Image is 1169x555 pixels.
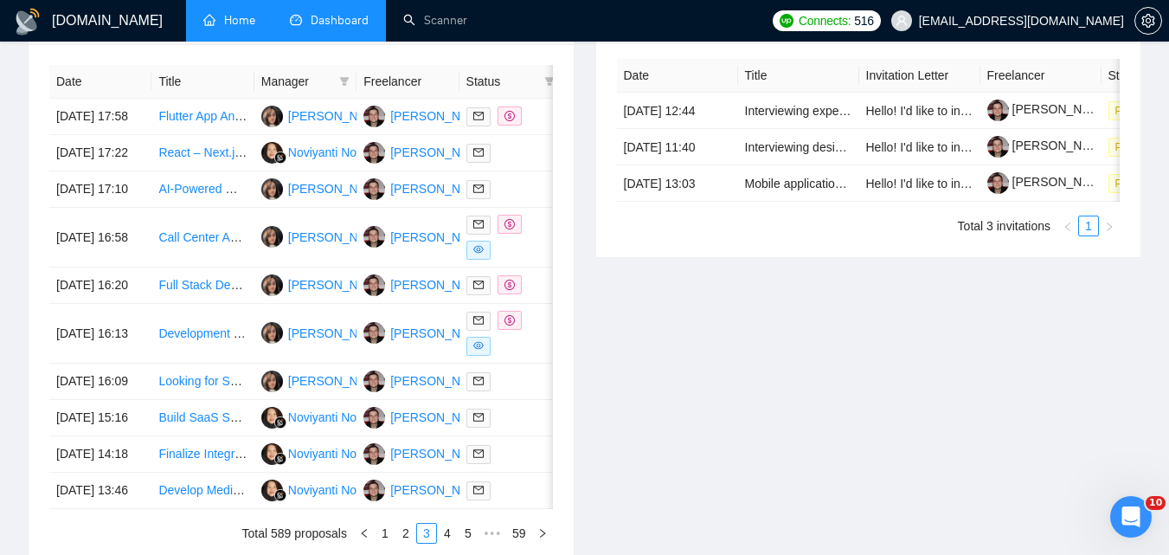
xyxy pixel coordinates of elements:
[859,59,980,93] th: Invitation Letter
[49,171,151,208] td: [DATE] 17:10
[49,304,151,364] td: [DATE] 16:13
[363,373,490,387] a: YS[PERSON_NAME]
[363,108,490,122] a: YS[PERSON_NAME]
[541,68,558,94] span: filter
[151,171,254,208] td: AI-Powered Website Development for Car Listings
[261,446,391,460] a: NNNoviyanti Noviyanti
[261,142,283,164] img: NN
[473,340,484,351] span: eye
[537,528,548,539] span: right
[987,136,1009,158] img: c1bYBLFISfW-KFu5YnXsqDxdnhJyhFG7WZWQjmw4vq0-YF4TwjoJdqRJKIWeWIjxa9
[987,139,1112,152] a: [PERSON_NAME]
[987,102,1112,116] a: [PERSON_NAME]
[290,14,302,26] span: dashboard
[354,523,375,544] button: left
[479,523,506,544] span: •••
[390,481,490,500] div: [PERSON_NAME]
[1108,176,1167,190] a: Pending
[359,528,369,539] span: left
[158,230,494,244] a: Call Center Agent Presence Tracking Application Development
[376,524,395,543] a: 1
[363,410,490,423] a: YS[PERSON_NAME]
[363,178,385,200] img: YS
[49,135,151,171] td: [DATE] 17:22
[417,524,436,543] a: 3
[363,443,385,465] img: YS
[473,280,484,290] span: mail
[288,179,388,198] div: [PERSON_NAME]
[738,129,859,165] td: Interviewing designers and developers for our business success platform
[261,371,283,392] img: KA
[854,11,873,30] span: 516
[261,480,283,501] img: NN
[274,489,286,501] img: gigradar-bm.png
[288,324,388,343] div: [PERSON_NAME]
[363,226,385,248] img: YS
[395,523,416,544] li: 2
[261,326,388,339] a: KA[PERSON_NAME]
[896,15,908,27] span: user
[504,280,515,290] span: dollar
[158,109,384,123] a: Flutter App Analytics Integration Specialist
[473,111,484,121] span: mail
[242,523,347,544] li: Total 589 proposals
[363,480,385,501] img: YS
[49,208,151,268] td: [DATE] 16:58
[507,524,531,543] a: 59
[532,523,553,544] button: right
[261,72,332,91] span: Manager
[738,93,859,129] td: Interviewing experts for our business success platform
[617,93,738,129] td: [DATE] 12:44
[390,275,490,294] div: [PERSON_NAME]
[473,315,484,326] span: mail
[158,326,464,340] a: Development of Customizable Flipbook Website and App
[390,179,490,198] div: [PERSON_NAME]
[1146,496,1166,510] span: 10
[416,523,437,544] li: 3
[738,59,859,93] th: Title
[1099,216,1120,236] button: right
[288,106,388,126] div: [PERSON_NAME]
[288,275,388,294] div: [PERSON_NAME]
[738,165,859,202] td: Mobile application refactoring
[151,268,254,304] td: Full Stack Developer for Enterprise Applications and Data Visualizations
[473,449,484,459] span: mail
[363,322,385,344] img: YS
[261,178,283,200] img: KA
[745,140,1135,154] a: Interviewing designers and developers for our business success platform
[780,14,793,28] img: upwork-logo.png
[1079,216,1098,236] a: 1
[1134,14,1162,28] a: setting
[987,172,1009,194] img: c1bYBLFISfW-KFu5YnXsqDxdnhJyhFG7WZWQjmw4vq0-YF4TwjoJdqRJKIWeWIjxa9
[473,376,484,386] span: mail
[339,76,350,87] span: filter
[311,13,369,28] span: Dashboard
[1108,101,1160,120] span: Pending
[49,436,151,473] td: [DATE] 14:18
[504,315,515,326] span: dollar
[151,99,254,135] td: Flutter App Analytics Integration Specialist
[473,147,484,158] span: mail
[203,13,255,28] a: homeHome
[158,145,452,159] a: React – Next.js developer for questionnaire application
[151,400,254,436] td: Build SaaS Scaffold for VendorFox (Firebase, Stripe, Next.js, Firestore)
[151,208,254,268] td: Call Center Agent Presence Tracking Application Development
[1110,496,1152,538] iframe: Intercom live chat
[473,184,484,194] span: mail
[1104,222,1114,232] span: right
[158,374,592,388] a: Looking for Skilled Developer / Agency for Web Platform Support & Development
[363,274,385,296] img: YS
[506,523,532,544] li: 59
[254,65,356,99] th: Manager
[261,145,391,158] a: NNNoviyanti Noviyanti
[473,244,484,255] span: eye
[1108,139,1167,153] a: Pending
[745,104,1037,118] a: Interviewing experts for our business success platform
[363,326,490,339] a: YS[PERSON_NAME]
[49,268,151,304] td: [DATE] 16:20
[1057,216,1078,236] button: left
[617,165,738,202] td: [DATE] 13:03
[274,152,286,164] img: gigradar-bm.png
[532,523,553,544] li: Next Page
[261,373,388,387] a: KA[PERSON_NAME]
